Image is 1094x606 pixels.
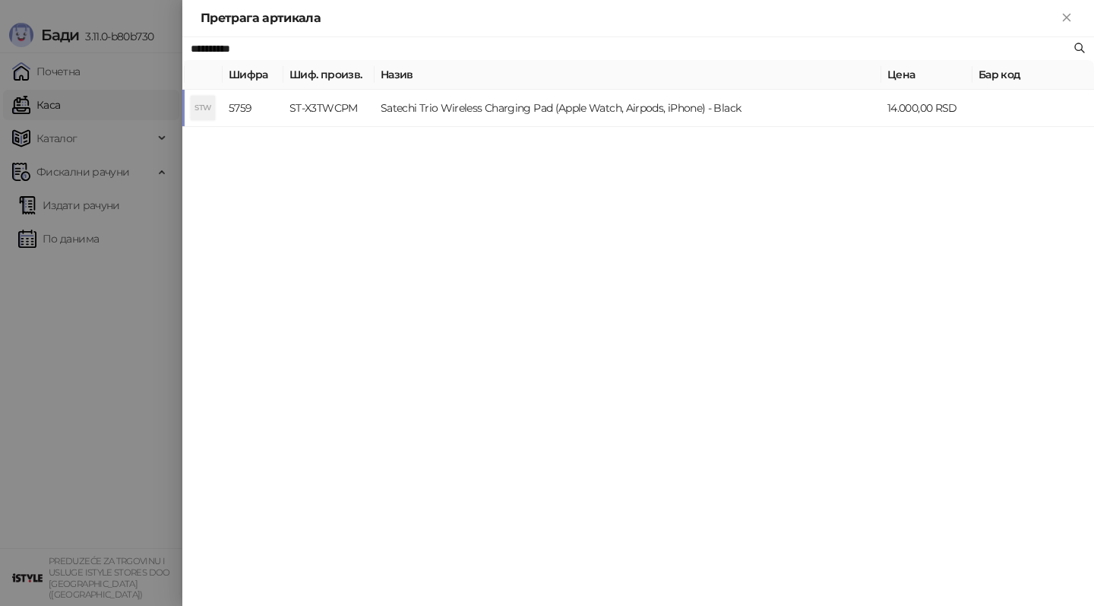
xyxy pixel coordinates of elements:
[375,60,881,90] th: Назив
[201,9,1058,27] div: Претрага артикала
[881,90,972,127] td: 14.000,00 RSD
[223,60,283,90] th: Шифра
[375,90,881,127] td: Satechi Trio Wireless Charging Pad (Apple Watch, Airpods, iPhone) - Black
[191,96,215,120] div: STW
[972,60,1094,90] th: Бар код
[283,90,375,127] td: ST-X3TWCPM
[283,60,375,90] th: Шиф. произв.
[1058,9,1076,27] button: Close
[223,90,283,127] td: 5759
[881,60,972,90] th: Цена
